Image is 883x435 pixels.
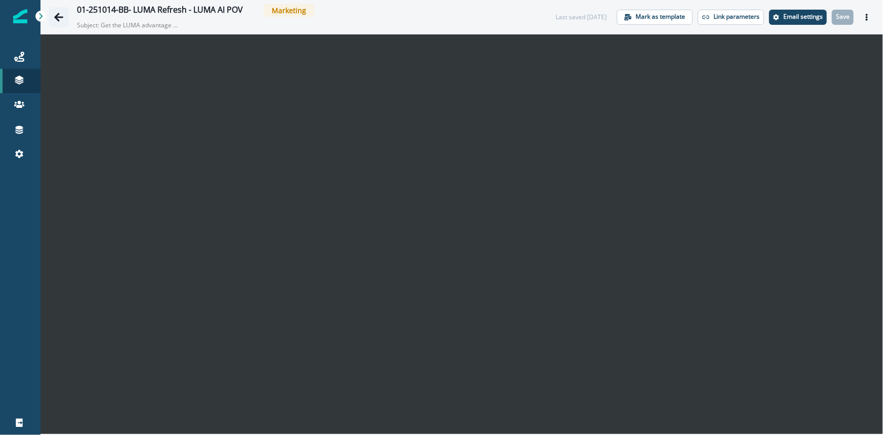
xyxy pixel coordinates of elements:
[264,4,314,17] span: Marketing
[769,10,827,25] button: Settings
[836,13,850,20] p: Save
[636,13,685,20] p: Mark as template
[77,5,243,16] div: 01-251014-BB- LUMA Refresh - LUMA AI POV
[49,7,69,27] button: Go back
[783,13,823,20] p: Email settings
[556,13,607,22] div: Last saved [DATE]
[77,17,178,30] p: Subject: Get the LUMA advantage in the AI era
[859,10,875,25] button: Actions
[713,13,760,20] p: Link parameters
[698,10,764,25] button: Link parameters
[13,9,27,23] img: Inflection
[617,10,693,25] button: Mark as template
[832,10,854,25] button: Save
